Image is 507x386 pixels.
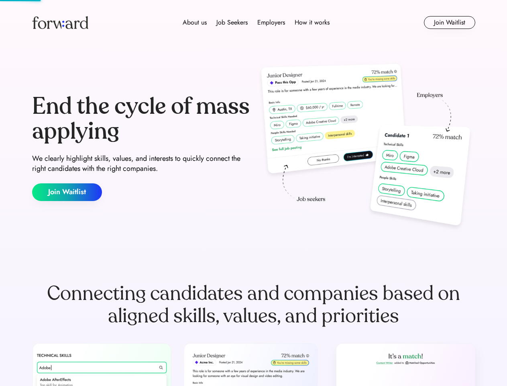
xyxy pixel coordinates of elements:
div: End the cycle of mass applying [32,94,250,144]
div: About us [183,18,207,27]
img: Forward logo [32,16,88,29]
div: How it works [295,18,330,27]
div: We clearly highlight skills, values, and interests to quickly connect the right candidates with t... [32,154,250,174]
div: Job Seekers [216,18,248,27]
button: Join Waitlist [424,16,475,29]
button: Join Waitlist [32,183,102,201]
img: hero-image.png [257,61,475,234]
div: Employers [257,18,285,27]
div: Connecting candidates and companies based on aligned skills, values, and priorities [32,282,475,327]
